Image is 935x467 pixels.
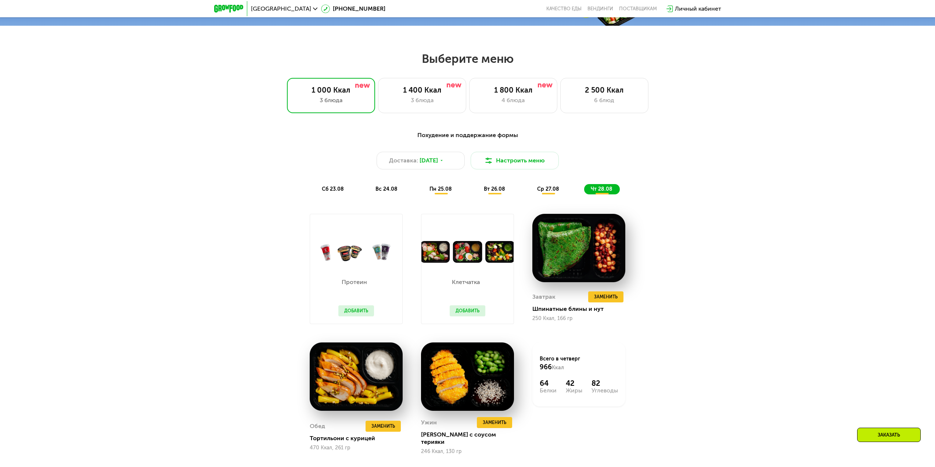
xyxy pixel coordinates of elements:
span: вс 24.08 [375,186,398,192]
div: 3 блюда [386,96,458,105]
div: поставщикам [619,6,657,12]
div: Ужин [421,417,437,428]
div: [PERSON_NAME] с соусом терияки [421,431,520,446]
div: 250 Ккал, 166 гр [532,316,625,321]
div: 42 [566,379,582,388]
div: Углеводы [591,388,618,394]
button: Заменить [477,417,512,428]
div: Завтрак [532,291,555,302]
h2: Выберите меню [24,51,911,66]
span: Заменить [483,419,506,426]
span: Доставка: [389,156,418,165]
button: Заменить [366,421,401,432]
span: ср 27.08 [537,186,559,192]
div: Тортильони с курицей [310,435,409,442]
div: Личный кабинет [675,4,721,13]
span: чт 28.08 [591,186,612,192]
button: Добавить [338,305,374,316]
div: 4 блюда [477,96,550,105]
div: 246 Ккал, 130 гр [421,449,514,455]
button: Настроить меню [471,152,559,169]
span: 966 [540,363,552,371]
div: 470 Ккал, 261 гр [310,445,403,451]
div: Всего в четверг [540,355,618,371]
span: Заменить [371,423,395,430]
div: 1 400 Ккал [386,86,458,94]
a: Вендинги [587,6,613,12]
div: 82 [591,379,618,388]
div: Заказать [857,428,921,442]
div: Похудение и поддержание формы [250,131,685,140]
a: [PHONE_NUMBER] [321,4,385,13]
span: Заменить [594,293,618,301]
button: Заменить [588,291,623,302]
div: Белки [540,388,557,394]
span: [GEOGRAPHIC_DATA] [251,6,311,12]
button: Добавить [450,305,485,316]
div: 1 800 Ккал [477,86,550,94]
span: Ккал [552,364,564,371]
span: вт 26.08 [484,186,505,192]
a: Качество еды [546,6,582,12]
div: Шпинатные блины и нут [532,305,631,313]
p: Протеин [338,279,370,285]
div: Обед [310,421,325,432]
span: сб 23.08 [322,186,344,192]
div: 6 блюд [568,96,641,105]
div: 3 блюда [295,96,367,105]
span: пн 25.08 [429,186,452,192]
span: [DATE] [420,156,438,165]
p: Клетчатка [450,279,482,285]
div: 2 500 Ккал [568,86,641,94]
div: 64 [540,379,557,388]
div: Жиры [566,388,582,394]
div: 1 000 Ккал [295,86,367,94]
